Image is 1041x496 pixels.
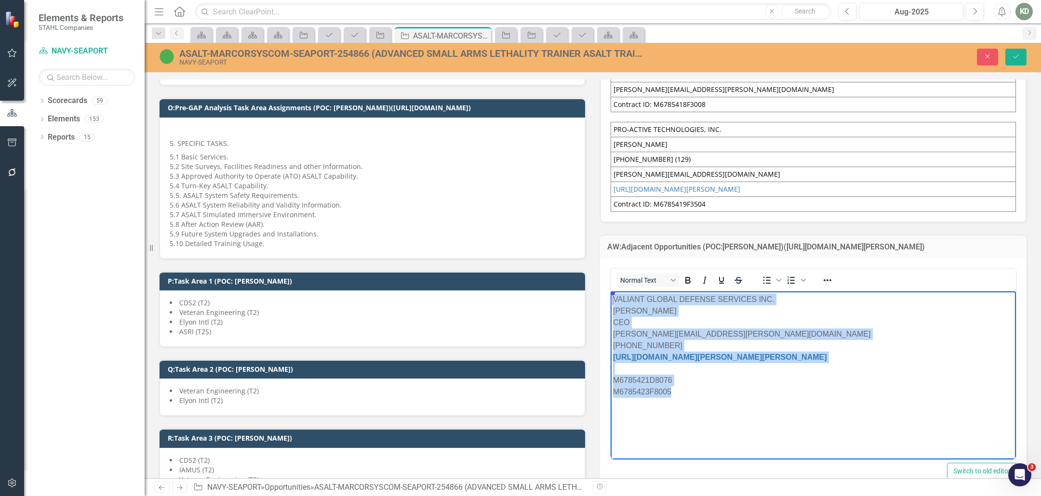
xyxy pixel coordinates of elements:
[413,30,489,42] div: ASALT-MARCORSYSCOM-SEAPORT-254866 (ADVANCED SMALL ARMS LETHALITY TRAINER ASALT TRAINING SERVICES ...
[781,5,829,18] button: Search
[179,327,211,336] span: ASRI (T2S)
[195,3,831,20] input: Search ClearPoint...
[795,7,815,15] span: Search
[80,133,95,141] div: 15
[48,132,75,143] a: Reports
[620,276,667,284] span: Normal Text
[27,15,47,23] div: v 4.0.25
[179,308,259,317] span: Veteran Engineering (T2)
[696,274,713,287] button: Italic
[39,24,123,31] small: STAHL Companies
[179,475,259,484] span: Veteran Engineering (T2)
[39,46,135,57] a: NAVY-SEAPORT
[759,274,783,287] div: Bullet list
[159,49,174,64] img: Active
[179,59,648,66] div: NAVY-SEAPORT
[170,150,575,248] p: 5.1 Basic Services. 5.2 Site Surveys, Facilities Readiness and other Information. 5.3 Approved Au...
[179,465,214,474] span: IAMUS (T2)
[37,57,86,63] div: Domain Overview
[614,170,1013,179] div: [PERSON_NAME][EMAIL_ADDRESS][DOMAIN_NAME]
[168,277,580,285] h3: P:Task Area 1 (POC: [PERSON_NAME])
[616,274,679,287] button: Block Normal Text
[4,11,22,28] img: ClearPoint Strategy
[1015,3,1033,20] button: KD
[1008,463,1031,486] iframe: Intercom live chat
[179,317,223,326] span: Elyon Intl (T2)
[1028,463,1036,471] span: 3
[96,56,104,64] img: tab_keywords_by_traffic_grey.svg
[607,243,1019,251] h3: AW:Adjacent Opportunities (POC:[PERSON_NAME])([URL][DOMAIN_NAME][PERSON_NAME])
[863,6,960,18] div: Aug-2025
[179,298,210,307] span: CDS2 (T2)
[614,199,1013,209] div: Contract ID: M6785419F3504
[48,95,87,106] a: Scorecards
[783,274,807,287] div: Numbered list
[170,137,575,150] p: 5. SPECIFIC TASKS.
[713,274,730,287] button: Underline
[168,365,580,373] h3: Q:Task Area 2 (POC: [PERSON_NAME])
[193,482,586,493] div: » »
[614,155,1013,164] div: [PHONE_NUMBER] (129)
[15,25,23,33] img: website_grey.svg
[611,137,1016,152] td: [PERSON_NAME]
[265,483,310,492] a: Opportunities
[39,69,135,86] input: Search Below...
[614,100,1013,109] div: Contract ID: M6785418F3008
[611,291,1016,459] iframe: Rich Text Area
[614,184,740,194] a: [URL][DOMAIN_NAME][PERSON_NAME]
[207,483,261,492] a: NAVY-SEAPORT
[859,3,963,20] button: Aug-2025
[179,456,210,465] span: CDS2 (T2)
[314,483,788,492] div: ASALT-MARCORSYSCOM-SEAPORT-254866 (ADVANCED SMALL ARMS LETHALITY TRAINER ASALT TRAINING SERVICES ...
[179,396,223,405] span: Elyon Intl (T2)
[168,434,580,442] h3: R:Task Area 3 (POC: [PERSON_NAME])
[15,15,23,23] img: logo_orange.svg
[947,463,1017,480] button: Switch to old editor
[819,274,836,287] button: Reveal or hide additional toolbar items
[25,25,106,33] div: Domain: [DOMAIN_NAME]
[614,85,1013,94] div: [PERSON_NAME][EMAIL_ADDRESS][PERSON_NAME][DOMAIN_NAME]
[730,274,747,287] button: Strikethrough
[26,56,34,64] img: tab_domain_overview_orange.svg
[179,386,259,395] span: Veteran Engineering (T2)
[92,97,107,105] div: 59
[85,115,104,123] div: 153
[179,48,648,59] div: ASALT-MARCORSYSCOM-SEAPORT-254866 (ADVANCED SMALL ARMS LETHALITY TRAINER ASALT TRAINING SERVICES ...
[48,114,80,125] a: Elements
[107,57,162,63] div: Keywords by Traffic
[168,104,580,111] h3: O:Pre-GAP Analysis Task Area Assignments (POC: [PERSON_NAME])([URL][DOMAIN_NAME])
[680,274,696,287] button: Bold
[614,125,1013,134] div: PRO-ACTIVE TECHNOLOGIES, INC.
[39,12,123,24] span: Elements & Reports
